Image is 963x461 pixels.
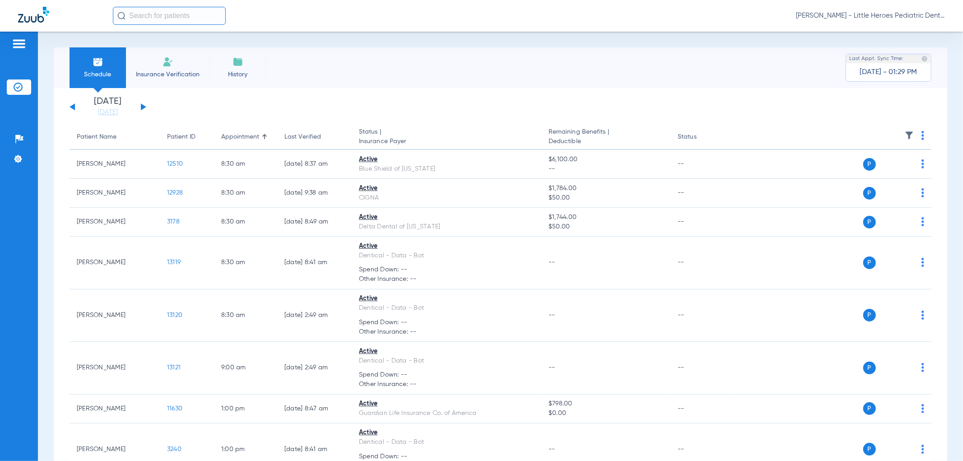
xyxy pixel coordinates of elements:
input: Search for patients [113,7,226,25]
span: P [863,309,876,321]
div: Dentical - Data - Bot [359,438,534,447]
span: Other Insurance: -- [359,275,534,284]
div: Active [359,155,534,164]
span: 13119 [167,259,181,265]
span: Spend Down: -- [359,370,534,380]
td: [PERSON_NAME] [70,395,160,424]
div: Patient ID [167,132,195,142]
span: $1,744.00 [549,213,663,222]
div: Active [359,213,534,222]
span: Spend Down: -- [359,265,534,275]
span: Insurance Payer [359,137,534,146]
td: 1:00 PM [214,395,277,424]
td: -- [670,150,731,179]
span: Schedule [76,70,119,79]
img: Manual Insurance Verification [163,56,173,67]
td: [DATE] 8:47 AM [277,395,352,424]
td: [DATE] 8:37 AM [277,150,352,179]
td: [PERSON_NAME] [70,237,160,289]
span: 13121 [167,364,181,371]
div: Active [359,294,534,303]
span: $0.00 [549,409,663,418]
span: -- [549,259,555,265]
div: Guardian Life Insurance Co. of America [359,409,534,418]
span: Deductible [549,137,663,146]
span: 11630 [167,405,182,412]
span: $50.00 [549,222,663,232]
span: [PERSON_NAME] - Little Heroes Pediatric Dentistry [796,11,945,20]
img: filter.svg [905,131,914,140]
img: last sync help info [921,56,928,62]
td: [PERSON_NAME] [70,342,160,395]
img: group-dot-blue.svg [921,311,924,320]
img: History [233,56,243,67]
div: Active [359,242,534,251]
div: Delta Dental of [US_STATE] [359,222,534,232]
div: Last Verified [284,132,321,142]
li: [DATE] [81,97,135,117]
span: 12510 [167,161,183,167]
div: Appointment [221,132,259,142]
span: -- [549,312,555,318]
span: P [863,158,876,171]
span: 3240 [167,446,181,452]
span: P [863,256,876,269]
td: -- [670,237,731,289]
iframe: Chat Widget [918,418,963,461]
img: group-dot-blue.svg [921,404,924,413]
img: group-dot-blue.svg [921,131,924,140]
td: 8:30 AM [214,150,277,179]
div: Dentical - Data - Bot [359,251,534,261]
img: Zuub Logo [18,7,49,23]
span: P [863,216,876,228]
span: Last Appt. Sync Time: [849,54,903,63]
span: P [863,362,876,374]
div: Blue Shield of [US_STATE] [359,164,534,174]
td: -- [670,342,731,395]
td: [DATE] 8:49 AM [277,208,352,237]
span: 12928 [167,190,183,196]
div: Appointment [221,132,270,142]
div: Last Verified [284,132,344,142]
td: 8:30 AM [214,289,277,342]
div: Active [359,399,534,409]
div: Patient Name [77,132,116,142]
span: $798.00 [549,399,663,409]
td: [DATE] 9:38 AM [277,179,352,208]
span: P [863,187,876,200]
img: group-dot-blue.svg [921,363,924,372]
span: $1,784.00 [549,184,663,193]
td: -- [670,208,731,237]
td: -- [670,289,731,342]
td: [PERSON_NAME] [70,150,160,179]
td: [PERSON_NAME] [70,208,160,237]
span: Insurance Verification [133,70,203,79]
div: Dentical - Data - Bot [359,356,534,366]
img: Schedule [93,56,103,67]
td: [DATE] 2:49 AM [277,289,352,342]
td: [PERSON_NAME] [70,179,160,208]
a: [DATE] [81,108,135,117]
div: Patient Name [77,132,153,142]
td: -- [670,395,731,424]
img: group-dot-blue.svg [921,217,924,226]
span: P [863,402,876,415]
td: 8:30 AM [214,237,277,289]
td: [PERSON_NAME] [70,289,160,342]
td: [DATE] 2:49 AM [277,342,352,395]
td: 9:00 AM [214,342,277,395]
td: -- [670,179,731,208]
span: P [863,443,876,456]
div: Active [359,347,534,356]
span: -- [549,364,555,371]
td: 8:30 AM [214,208,277,237]
span: -- [549,164,663,174]
img: Search Icon [117,12,126,20]
img: group-dot-blue.svg [921,188,924,197]
div: Dentical - Data - Bot [359,303,534,313]
div: Active [359,428,534,438]
span: 3178 [167,219,180,225]
span: Spend Down: -- [359,318,534,327]
th: Status [670,125,731,150]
